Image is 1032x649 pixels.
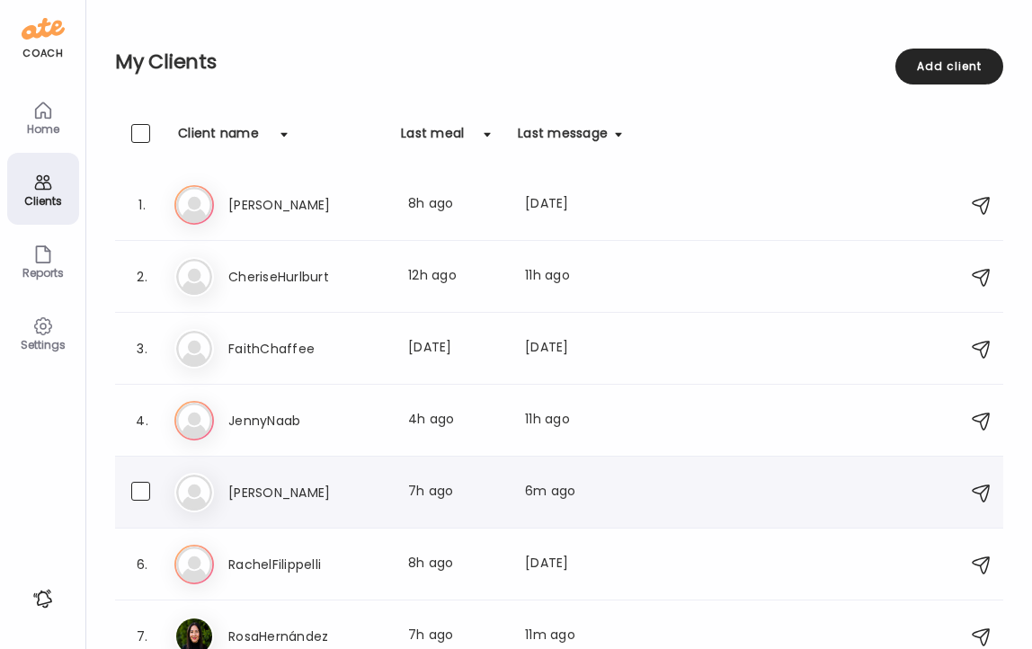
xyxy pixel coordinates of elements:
[408,338,503,360] div: [DATE]
[228,410,387,431] h3: JennyNaab
[525,554,622,575] div: [DATE]
[131,554,153,575] div: 6.
[525,410,622,431] div: 11h ago
[131,194,153,216] div: 1.
[408,410,503,431] div: 4h ago
[131,626,153,647] div: 7.
[22,14,65,43] img: ate
[525,194,622,216] div: [DATE]
[408,194,503,216] div: 8h ago
[11,267,76,279] div: Reports
[401,124,464,153] div: Last meal
[525,626,622,647] div: 11m ago
[228,266,387,288] h3: CheriseHurlburt
[11,195,76,207] div: Clients
[11,123,76,135] div: Home
[22,46,63,61] div: coach
[228,194,387,216] h3: [PERSON_NAME]
[131,338,153,360] div: 3.
[408,554,503,575] div: 8h ago
[228,626,387,647] h3: RosaHernández
[408,266,503,288] div: 12h ago
[525,482,622,503] div: 6m ago
[518,124,608,153] div: Last message
[228,554,387,575] h3: RachelFilippelli
[131,410,153,431] div: 4.
[228,482,387,503] h3: [PERSON_NAME]
[11,339,76,351] div: Settings
[228,338,387,360] h3: FaithChaffee
[525,338,622,360] div: [DATE]
[115,49,1003,76] h2: My Clients
[408,482,503,503] div: 7h ago
[408,626,503,647] div: 7h ago
[895,49,1003,84] div: Add client
[178,124,259,153] div: Client name
[131,266,153,288] div: 2.
[525,266,622,288] div: 11h ago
